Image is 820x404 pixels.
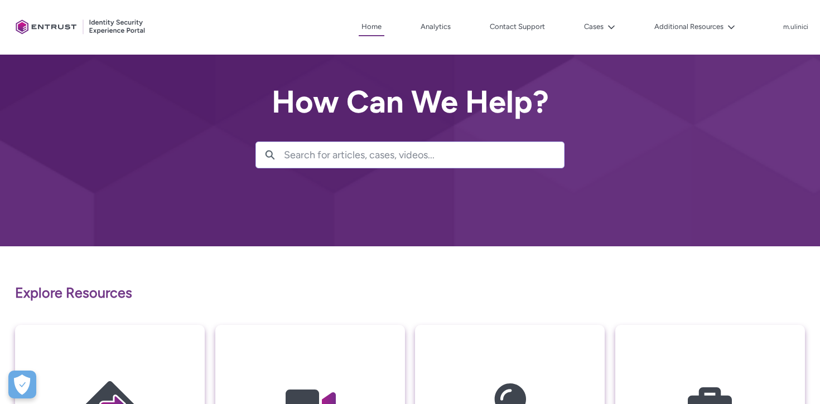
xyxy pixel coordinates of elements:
[8,371,36,398] button: Open Preferences
[256,142,284,168] button: Search
[487,18,548,35] a: Contact Support
[8,371,36,398] div: Cookie Preferences
[15,283,805,304] p: Explore Resources
[418,18,454,35] a: Analytics, opens in new tab
[581,18,618,35] button: Cases
[255,85,565,119] h2: How Can We Help?
[284,142,564,168] input: Search for articles, cases, videos...
[359,18,384,36] a: Home
[783,21,809,32] button: User Profile m.ulinici
[783,23,808,31] p: m.ulinici
[652,18,738,35] button: Additional Resources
